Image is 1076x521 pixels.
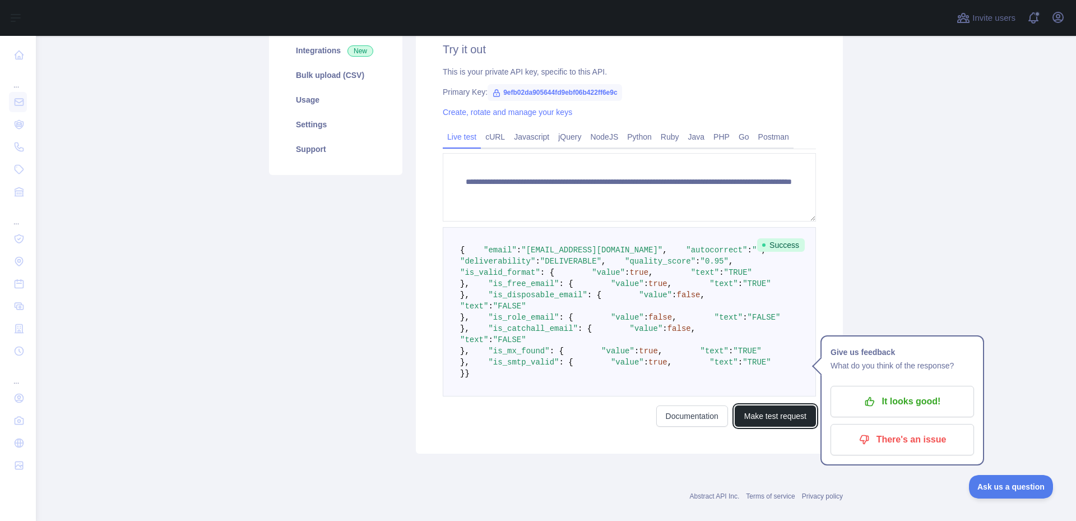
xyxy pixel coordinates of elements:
a: Ruby [656,128,684,146]
a: Java [684,128,709,146]
a: Create, rotate and manage your keys [443,108,572,117]
span: , [667,279,672,288]
span: "text" [460,302,488,311]
span: : [662,324,667,333]
a: NodeJS [586,128,623,146]
span: }, [460,347,470,356]
span: }, [460,279,470,288]
p: What do you think of the response? [831,359,974,372]
span: "FALSE" [748,313,781,322]
span: "0.95" [701,257,729,266]
span: "is_disposable_email" [488,291,587,299]
button: There's an issue [831,424,974,455]
span: : [719,268,723,277]
a: Settings [282,112,389,137]
span: : [748,246,752,255]
span: New [347,45,373,57]
span: Invite users [972,12,1015,25]
h1: Give us feedback [831,345,974,359]
span: : [738,358,743,367]
a: Javascript [509,128,554,146]
span: "text" [701,347,729,356]
span: : { [587,291,601,299]
span: "value" [592,268,625,277]
span: "text" [709,279,738,288]
span: : [488,335,493,344]
a: Python [623,128,656,146]
span: "TRUE" [733,347,761,356]
span: : [743,313,747,322]
span: } [460,369,465,378]
a: Bulk upload (CSV) [282,63,389,87]
span: : [625,268,629,277]
span: false [667,324,691,333]
span: "is_role_email" [488,313,559,322]
div: ... [9,204,27,227]
span: }, [460,324,470,333]
span: "email" [484,246,517,255]
span: "is_catchall_email" [488,324,578,333]
span: "[EMAIL_ADDRESS][DOMAIN_NAME]" [521,246,662,255]
a: cURL [481,128,509,146]
span: "value" [601,347,634,356]
span: , [701,291,705,299]
span: "text" [691,268,719,277]
span: } [465,369,469,378]
span: "is_free_email" [488,279,559,288]
span: : [729,347,733,356]
span: : { [550,347,564,356]
span: "quality_score" [625,257,695,266]
span: "value" [639,291,672,299]
span: "is_valid_format" [460,268,540,277]
a: Usage [282,87,389,112]
span: "value" [611,313,644,322]
span: : { [559,313,573,322]
span: "is_smtp_valid" [488,358,559,367]
span: : [488,302,493,311]
span: "TRUE" [724,268,752,277]
div: Primary Key: [443,86,816,98]
a: Go [734,128,754,146]
a: Postman [754,128,794,146]
div: ... [9,67,27,90]
span: "FALSE" [493,335,526,344]
a: jQuery [554,128,586,146]
span: "TRUE" [743,279,771,288]
span: "FALSE" [493,302,526,311]
span: , [601,257,606,266]
span: false [648,313,672,322]
span: : [644,313,648,322]
a: Live test [443,128,481,146]
span: { [460,246,465,255]
span: : [644,358,648,367]
p: There's an issue [839,430,966,449]
span: "TRUE" [743,358,771,367]
span: : { [559,279,573,288]
span: "deliverability" [460,257,535,266]
span: , [691,324,695,333]
span: : [672,291,676,299]
span: "autocorrect" [686,246,747,255]
span: : [644,279,648,288]
span: , [729,257,733,266]
a: Privacy policy [802,492,843,500]
span: true [648,279,667,288]
a: Integrations New [282,38,389,63]
a: Support [282,137,389,162]
span: : [535,257,540,266]
span: : { [578,324,592,333]
span: : [738,279,743,288]
span: , [667,358,672,367]
span: "value" [611,279,644,288]
a: PHP [709,128,734,146]
span: false [677,291,701,299]
span: : [695,257,700,266]
span: 9efb02da905644fd9ebf06b422ff6e9c [488,84,622,101]
iframe: Toggle Customer Support [969,475,1054,499]
span: true [639,347,658,356]
span: }, [460,291,470,299]
div: This is your private API key, specific to this API. [443,66,816,77]
span: true [648,358,667,367]
span: "value" [630,324,663,333]
span: "text" [709,358,738,367]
